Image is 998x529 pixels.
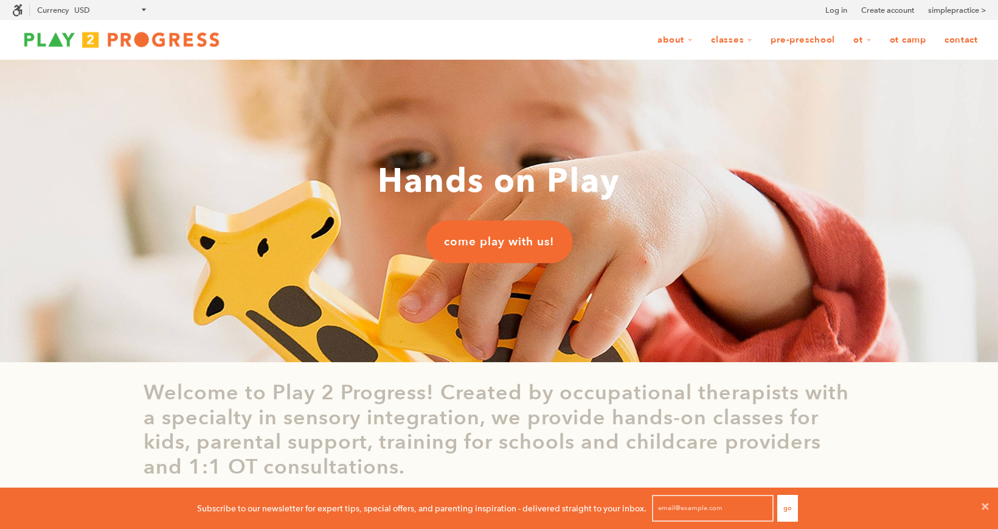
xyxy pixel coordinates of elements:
a: Create account [861,4,914,16]
a: About [650,29,701,52]
p: Welcome to Play 2 Progress! Created by occupational therapists with a specialty in sensory integr... [144,380,855,480]
img: Play2Progress logo [12,27,231,52]
p: read [144,486,173,505]
label: Currency [37,5,69,15]
a: Classes [703,29,760,52]
a: OT Camp [882,29,934,52]
a: OT [845,29,879,52]
button: Go [777,495,798,522]
a: Pre-Preschool [763,29,843,52]
input: email@example.com [652,495,774,522]
span: come play with us! [444,234,554,250]
a: Log in [825,4,847,16]
a: come play with us! [426,220,572,263]
p: Subscribe to our newsletter for expert tips, special offers, and parenting inspiration - delivere... [197,502,646,515]
a: simplepractice > [928,4,986,16]
a: Contact [937,29,986,52]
